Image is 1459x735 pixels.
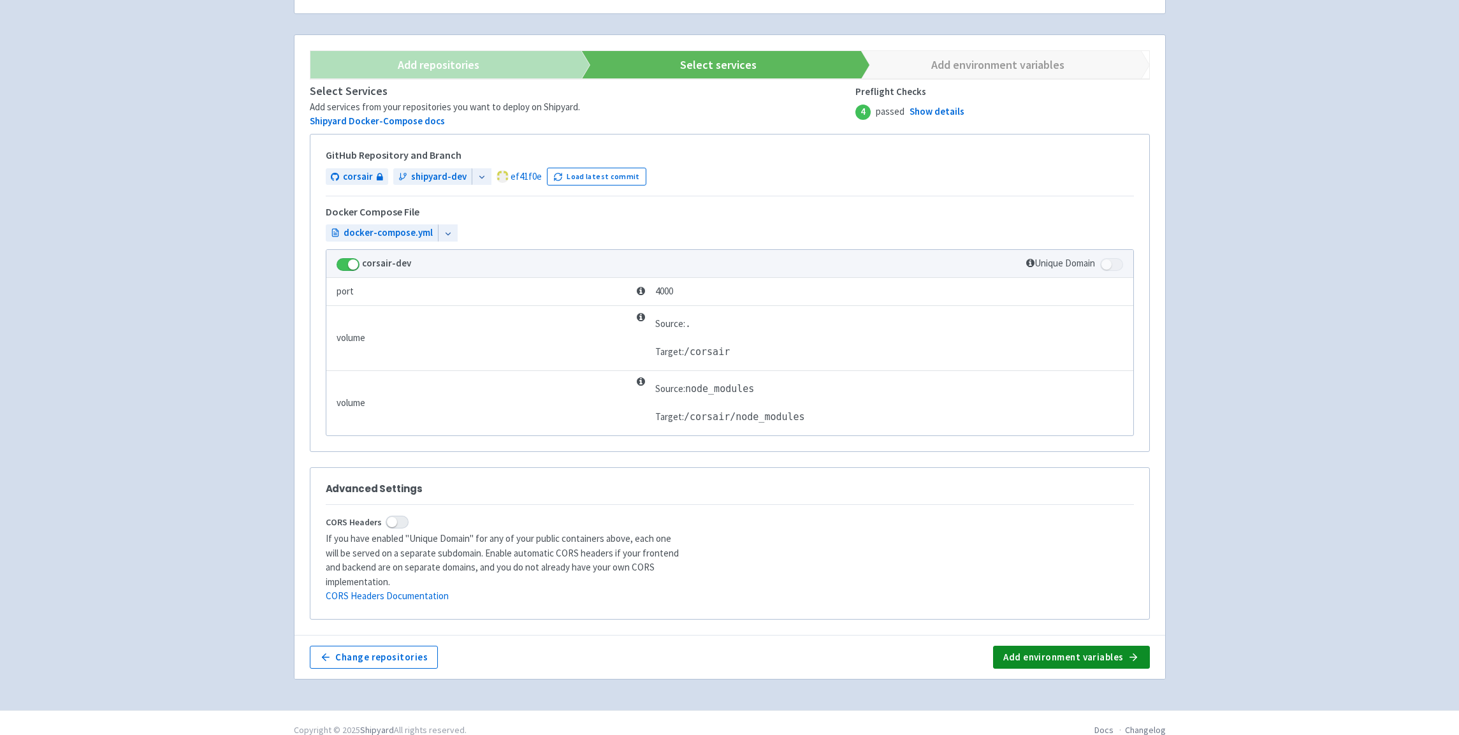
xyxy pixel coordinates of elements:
[910,105,964,119] a: Show details
[326,483,1134,494] h3: Advanced Settings
[855,85,964,99] span: Preflight Checks
[326,207,419,218] h5: Docker Compose File
[393,168,472,186] a: shipyard-dev
[326,278,633,306] td: port
[326,306,633,371] td: volume
[655,338,730,367] td: Target:
[310,100,856,115] div: Add services from your repositories you want to deploy on Shipyard.
[344,226,433,240] span: docker-compose.yml
[1026,257,1095,269] span: Unique Domain
[685,383,754,395] span: node_modules
[855,105,964,120] span: passed
[411,170,467,184] span: shipyard-dev
[291,51,571,78] a: Add repositories
[326,168,388,186] a: corsair
[326,224,438,242] a: docker-compose.yml
[326,150,1134,161] h5: GitHub Repository and Branch
[511,170,542,182] a: ef41f0e
[310,115,445,127] a: Shipyard Docker-Compose docs
[855,105,871,120] span: 4
[684,411,805,423] span: /corsair/node_modules
[310,85,856,98] h4: Select Services
[326,370,633,435] td: volume
[655,310,730,338] td: Source:
[685,318,691,330] span: .
[655,375,805,403] td: Source:
[637,284,673,299] span: 4000
[993,646,1149,669] button: Add environment variables
[547,168,647,186] button: Load latest commit
[850,51,1130,78] a: Add environment variables
[684,346,730,358] span: /corsair
[326,590,449,602] a: CORS Headers Documentation
[570,51,850,78] a: Select services
[362,257,411,269] strong: corsair-dev
[326,515,382,530] span: CORS Headers
[655,403,805,431] td: Target:
[310,646,439,669] button: Change repositories
[326,532,683,604] p: If you have enabled "Unique Domain" for any of your public containers above, each one will be ser...
[343,170,373,184] span: corsair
